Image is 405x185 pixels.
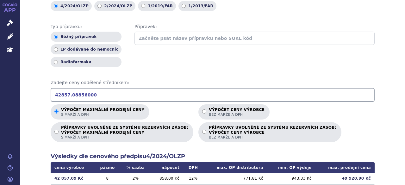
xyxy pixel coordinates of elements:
[61,135,188,140] span: s marží a DPH
[209,135,336,140] span: bez marže a DPH
[209,108,265,117] p: Výpočet ceny výrobce
[54,60,58,64] input: Radiofarmaka
[54,4,58,8] input: 4/2024/OLZP
[51,1,92,11] label: 4/2024/OLZP
[51,24,121,30] span: Typ přípravku:
[121,173,151,184] td: 2 %
[315,173,375,184] td: 49 920,90 Kč
[51,152,375,160] h2: Výsledky dle cenového předpisu 4/2024/OLZP
[61,112,144,117] span: s marží a DPH
[183,162,203,173] th: DPH
[183,173,203,184] td: 12 %
[51,32,121,42] label: Běžný přípravek
[94,1,135,11] label: 2/2024/OLZP
[138,1,176,11] label: 1/2019/FAR
[134,24,375,30] span: Přípravek:
[203,162,267,173] th: max. OP distributora
[202,109,206,114] input: Výpočet ceny výrobcebez marže a DPH
[61,125,188,140] p: PŘÍPRAVKY UVOLNĚNÉ ZE SYSTÉMU REZERVNÍCH ZÁSOB:
[54,47,58,52] input: LP dodávané do nemocnic
[61,108,144,117] p: Výpočet maximální prodejní ceny
[267,162,315,173] th: min. OP výdeje
[54,130,59,134] input: PŘÍPRAVKY UVOLNĚNÉ ZE SYSTÉMU REZERVNÍCH ZÁSOB:VÝPOČET MAXIMÁLNÍ PRODEJNÍ CENYs marží a DPH
[121,162,151,173] th: % sazba
[94,162,121,173] th: pásmo
[54,35,58,39] input: Běžný přípravek
[51,88,375,102] input: Zadejte ceny oddělené středníkem
[141,4,145,8] input: 1/2019/FAR
[51,57,121,67] label: Radiofarmaka
[51,44,121,54] label: LP dodávané do nemocnic
[94,173,121,184] td: 8
[209,125,336,140] p: PŘÍPRAVKY UVOLNĚNÉ ZE SYSTÉMU REZERVNÍCH ZÁSOB:
[315,162,375,173] th: max. prodejní cena
[203,173,267,184] td: 771,81 Kč
[209,130,336,135] strong: VÝPOČET CENY VÝROBCE
[178,1,216,11] label: 1/2013/FAR
[202,130,206,134] input: PŘÍPRAVKY UVOLNĚNÉ ZE SYSTÉMU REZERVNÍCH ZÁSOB:VÝPOČET CENY VÝROBCEbez marže a DPH
[51,80,375,86] span: Zadejte ceny oddělené středníkem:
[97,4,102,8] input: 2/2024/OLZP
[51,162,94,173] th: cena výrobce
[51,173,94,184] td: 42 857,09 Kč
[151,173,183,184] td: 858,00 Kč
[134,32,375,45] input: Začněte psát název přípravku nebo SÚKL kód
[61,130,188,135] strong: VÝPOČET MAXIMÁLNÍ PRODEJNÍ CENY
[182,4,186,8] input: 1/2013/FAR
[209,112,265,117] span: bez marže a DPH
[267,173,315,184] td: 943,33 Kč
[54,109,59,114] input: Výpočet maximální prodejní cenys marží a DPH
[151,162,183,173] th: nápočet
